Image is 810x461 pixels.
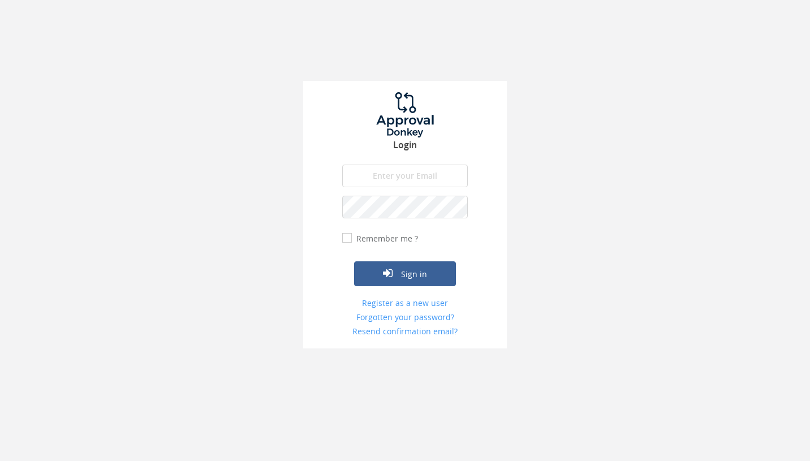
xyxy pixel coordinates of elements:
[363,92,447,137] img: logo.png
[354,233,418,244] label: Remember me ?
[342,312,468,323] a: Forgotten your password?
[354,261,456,286] button: Sign in
[342,165,468,187] input: Enter your Email
[303,140,507,150] h3: Login
[342,326,468,337] a: Resend confirmation email?
[342,298,468,309] a: Register as a new user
